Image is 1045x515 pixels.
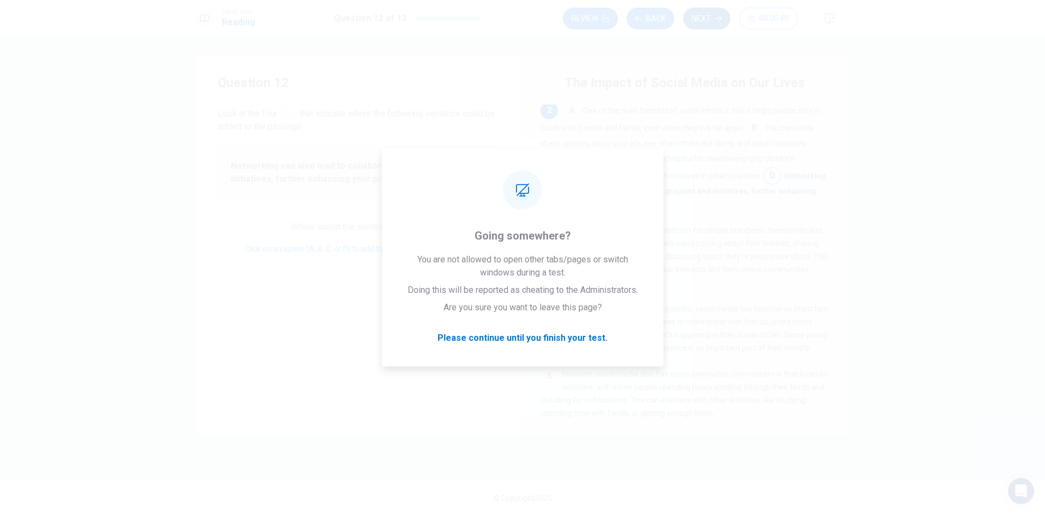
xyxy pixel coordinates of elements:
[540,304,828,352] span: For many teenagers and young adults, social media has become an important part of their social li...
[564,74,805,91] h4: The Impact of Social Media on Our Lives
[540,370,828,418] span: However, social media also has some downsides. One concern is that it can be addictive, with some...
[540,106,820,132] span: One of the main benefits of social media is that it helps people stay in touch with friends and f...
[572,150,589,167] span: C
[759,14,789,23] span: 00:00:40
[764,167,781,185] span: D
[222,8,255,16] span: Level Test
[291,222,428,232] span: Where would the sentence best fit?
[222,16,255,29] h1: Reading
[683,8,730,29] button: Next
[540,102,558,119] div: 2
[218,105,501,133] span: Look at the four that indicate where the following sentence could be added to the passage:
[540,226,828,287] span: Social media also provides a platform for people to express themselves and share their interests....
[540,367,558,385] div: 5
[540,302,558,320] div: 4
[540,224,558,241] div: 3
[218,74,501,91] h4: Question 12
[231,160,488,186] span: Networking can also lead to collaborations on projects and initiatives, further enhancing your pr...
[493,494,552,502] span: © Copyright 2025
[626,8,674,29] button: Back
[1008,478,1034,504] div: Open Intercom Messenger
[563,8,618,29] button: Review
[746,119,763,137] span: B
[540,124,814,163] span: You can easily share updates about your life, see what others are doing, and send messages instan...
[334,12,407,25] h1: Question 12 of 13
[739,8,798,29] button: 00:00:40
[540,154,795,180] span: This can be especially helpful for maintaining long-distance friendships or keeping in contact wi...
[245,244,474,253] span: Click on an option (A, B, C, or D) to add the sentence to the passage
[540,170,826,210] span: Networking can also lead to collaborations on projects and initiatives, further enhancing your pr...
